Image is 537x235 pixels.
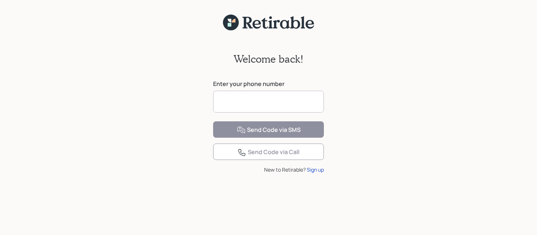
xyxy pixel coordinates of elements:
label: Enter your phone number [213,80,324,88]
div: New to Retirable? [213,166,324,173]
h2: Welcome back! [234,53,303,65]
div: Sign up [307,166,324,173]
button: Send Code via Call [213,144,324,160]
button: Send Code via SMS [213,121,324,138]
div: Send Code via Call [238,148,299,157]
div: Send Code via SMS [237,126,301,134]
